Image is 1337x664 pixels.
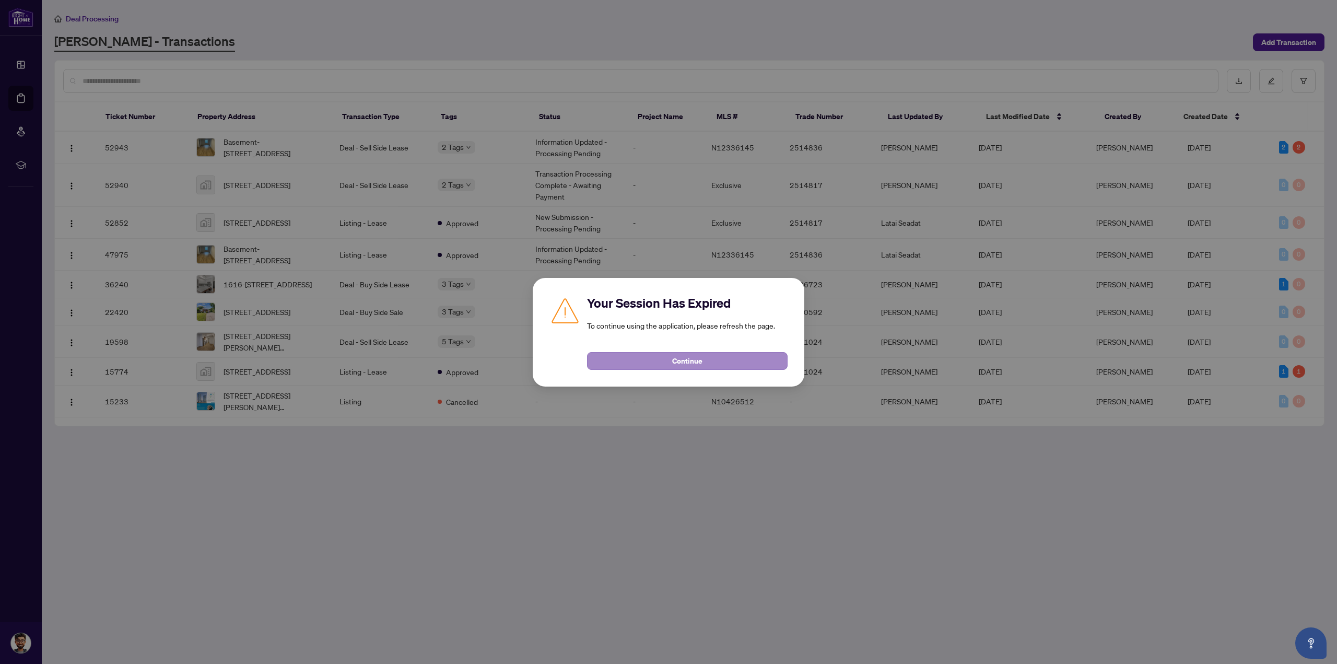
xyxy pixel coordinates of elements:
[549,295,581,326] img: Caution icon
[1295,627,1327,659] button: Open asap
[587,352,788,370] button: Continue
[587,295,788,370] div: To continue using the application, please refresh the page.
[587,295,788,311] h2: Your Session Has Expired
[672,353,702,369] span: Continue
